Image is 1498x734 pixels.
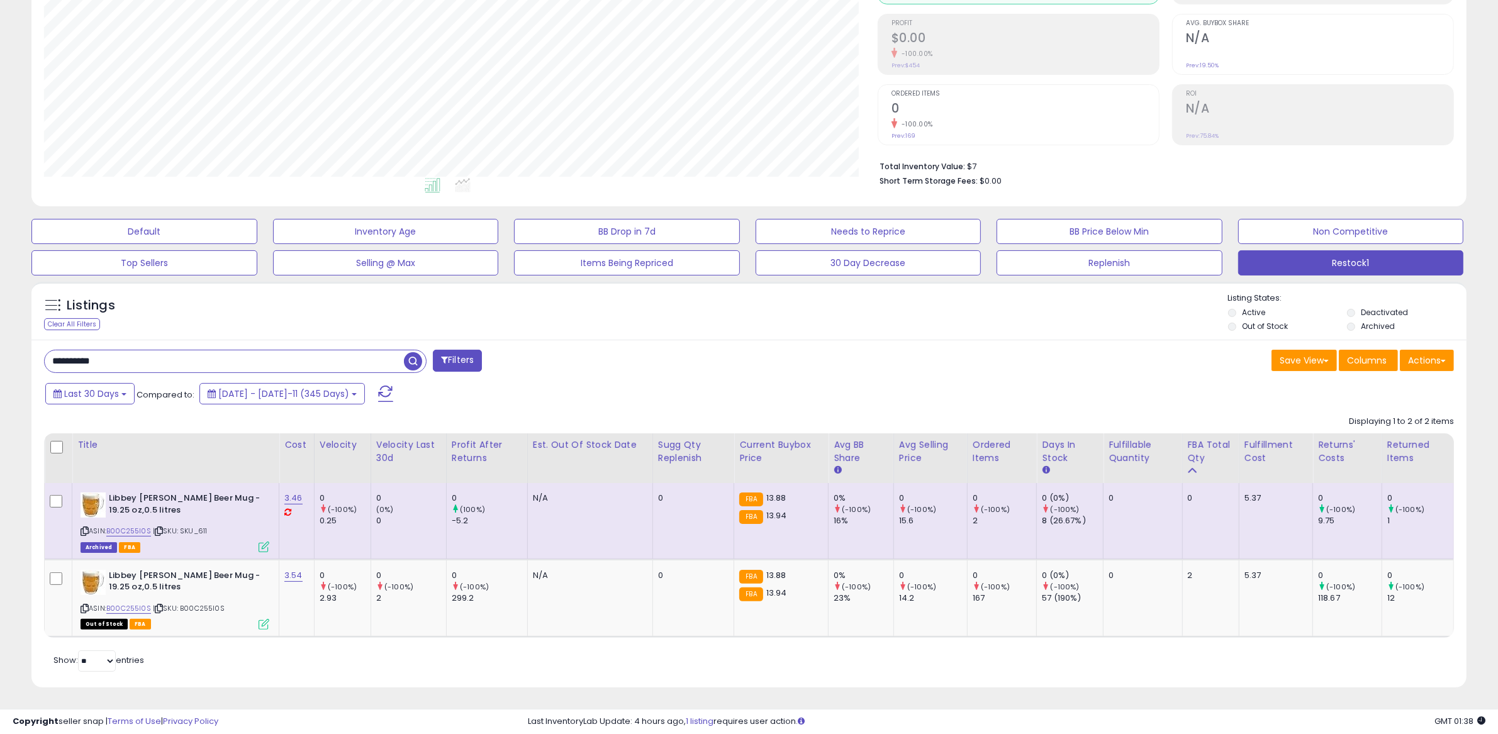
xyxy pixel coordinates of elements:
[81,492,269,551] div: ASIN:
[1400,350,1454,371] button: Actions
[973,592,1037,604] div: 167
[44,318,100,330] div: Clear All Filters
[130,619,151,630] span: FBA
[1238,250,1464,275] button: Restock1
[320,570,371,581] div: 0
[1244,570,1303,581] div: 5.37
[1109,492,1172,504] div: 0
[1042,465,1049,476] small: Days In Stock.
[1318,570,1382,581] div: 0
[899,438,962,465] div: Avg Selling Price
[514,250,740,275] button: Items Being Repriced
[1387,438,1448,465] div: Returned Items
[1238,219,1464,244] button: Non Competitive
[842,582,871,592] small: (-100%)
[880,158,1445,173] li: $7
[153,603,225,613] span: | SKU: B00C255I0S
[892,132,915,140] small: Prev: 169
[533,492,643,504] p: N/A
[973,492,1037,504] div: 0
[376,504,394,514] small: (0%)
[1242,321,1288,331] label: Out of Stock
[460,504,485,514] small: (100%)
[320,592,371,604] div: 2.93
[1186,132,1219,140] small: Prev: 75.84%
[897,120,933,129] small: -100.00%
[31,250,257,275] button: Top Sellers
[452,515,527,526] div: -5.2
[834,515,893,526] div: 16%
[1109,438,1177,465] div: Fulfillable Quantity
[45,383,135,404] button: Last 30 Days
[81,492,106,518] img: 41Jh9XPjaIL._SL40_.jpg
[834,465,841,476] small: Avg BB Share.
[81,570,106,595] img: 41Jh9XPjaIL._SL40_.jpg
[137,389,194,401] span: Compared to:
[892,20,1159,27] span: Profit
[384,582,413,592] small: (-100%)
[1318,492,1382,504] div: 0
[31,219,257,244] button: Default
[981,582,1010,592] small: (-100%)
[652,433,734,483] th: Please note that this number is a calculation based on your required days of coverage and your ve...
[376,570,446,581] div: 0
[1042,438,1098,465] div: Days In Stock
[834,592,893,604] div: 23%
[533,438,647,452] div: Est. Out Of Stock Date
[973,570,1037,581] div: 0
[218,387,349,400] span: [DATE] - [DATE]-11 (345 Days)
[1339,350,1398,371] button: Columns
[452,592,527,604] div: 299.2
[284,438,309,452] div: Cost
[273,250,499,275] button: Selling @ Max
[658,438,729,465] div: Sugg Qty Replenish
[320,438,366,452] div: Velocity
[1042,592,1103,604] div: 57 (190%)
[1109,570,1172,581] div: 0
[766,492,786,504] span: 13.88
[1051,582,1080,592] small: (-100%)
[1347,354,1387,367] span: Columns
[997,250,1222,275] button: Replenish
[1387,515,1453,526] div: 1
[13,715,59,727] strong: Copyright
[64,387,119,400] span: Last 30 Days
[81,570,269,628] div: ASIN:
[1042,570,1103,581] div: 0 (0%)
[980,175,1002,187] span: $0.00
[1318,592,1382,604] div: 118.67
[1186,101,1453,118] h2: N/A
[533,570,643,581] p: N/A
[899,592,967,604] div: 14.2
[1051,504,1080,514] small: (-100%)
[528,716,1485,728] div: Last InventoryLab Update: 4 hours ago, requires user action.
[320,515,371,526] div: 0.25
[1361,307,1408,318] label: Deactivated
[1042,492,1103,504] div: 0 (0%)
[834,492,893,504] div: 0%
[284,492,303,504] a: 3.46
[997,219,1222,244] button: BB Price Below Min
[739,510,763,524] small: FBA
[756,250,981,275] button: 30 Day Decrease
[433,350,482,372] button: Filters
[273,219,499,244] button: Inventory Age
[106,603,151,614] a: B00C255I0S
[376,492,446,504] div: 0
[1326,504,1355,514] small: (-100%)
[514,219,740,244] button: BB Drop in 7d
[452,438,522,465] div: Profit After Returns
[892,101,1159,118] h2: 0
[973,515,1037,526] div: 2
[81,542,117,553] span: Listings that have been deleted from Seller Central
[686,715,713,727] a: 1 listing
[1186,31,1453,48] h2: N/A
[452,492,527,504] div: 0
[899,492,967,504] div: 0
[452,570,527,581] div: 0
[328,582,357,592] small: (-100%)
[973,438,1032,465] div: Ordered Items
[1395,504,1424,514] small: (-100%)
[842,504,871,514] small: (-100%)
[376,592,446,604] div: 2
